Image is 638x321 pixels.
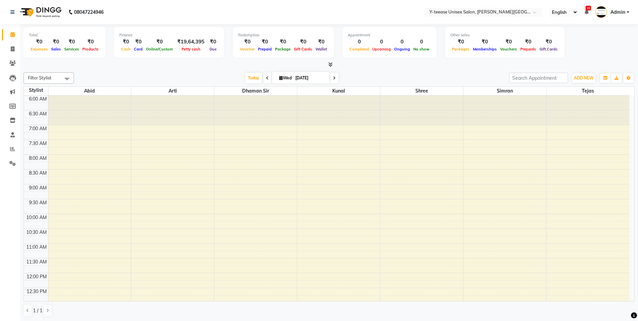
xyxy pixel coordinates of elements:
span: Memberships [471,47,498,51]
div: 6:00 AM [28,96,48,103]
div: ₹0 [538,38,559,46]
b: 08047224946 [74,3,104,22]
span: Shree [380,87,463,95]
div: Stylist [24,87,48,94]
div: ₹0 [49,38,63,46]
div: Total [29,32,100,38]
span: Vouchers [498,47,519,51]
div: ₹0 [498,38,519,46]
div: 11:00 AM [25,244,48,251]
span: Abid [48,87,131,95]
div: 0 [371,38,392,46]
div: 7:30 AM [28,140,48,147]
input: 2025-09-03 [293,73,327,83]
span: Ongoing [392,47,412,51]
span: Packages [450,47,471,51]
span: Arti [131,87,214,95]
span: Sales [49,47,63,51]
span: Gift Cards [292,47,314,51]
a: 10 [585,9,589,15]
div: ₹0 [144,38,175,46]
img: Admin [595,6,607,18]
span: Package [273,47,292,51]
button: ADD NEW [572,73,595,83]
span: Upcoming [371,47,392,51]
span: Today [245,73,262,83]
span: Products [81,47,100,51]
div: 0 [412,38,431,46]
span: 1 / 1 [33,307,42,314]
div: ₹0 [471,38,498,46]
div: 11:30 AM [25,258,48,265]
span: ADD NEW [574,75,594,80]
span: Admin [610,9,625,16]
div: ₹0 [256,38,273,46]
div: ₹19,64,395 [175,38,207,46]
div: 0 [348,38,371,46]
div: ₹0 [207,38,219,46]
div: 8:30 AM [28,170,48,177]
span: Gift Cards [538,47,559,51]
input: Search Appointment [509,73,568,83]
span: Kunal [297,87,380,95]
div: ₹0 [450,38,471,46]
span: Due [208,47,218,51]
span: Services [63,47,81,51]
div: ₹0 [314,38,329,46]
span: Card [132,47,144,51]
span: Prepaids [519,47,538,51]
div: 7:00 AM [28,125,48,132]
div: 12:00 PM [25,273,48,280]
span: Simran [463,87,546,95]
span: Filter Stylist [28,75,51,80]
div: ₹0 [273,38,292,46]
div: ₹0 [119,38,132,46]
span: Cash [119,47,132,51]
span: tejas [547,87,629,95]
span: Online/Custom [144,47,175,51]
div: ₹0 [63,38,81,46]
div: Finance [119,32,219,38]
span: 10 [586,6,591,10]
img: logo [17,3,63,22]
div: Redemption [238,32,329,38]
span: Dhaman Sir [214,87,297,95]
span: Wallet [314,47,329,51]
div: ₹0 [81,38,100,46]
div: 8:00 AM [28,155,48,162]
span: Prepaid [256,47,273,51]
div: ₹0 [519,38,538,46]
span: Expenses [29,47,49,51]
div: 0 [392,38,412,46]
div: Other sales [450,32,559,38]
div: 10:30 AM [25,229,48,236]
div: Appointment [348,32,431,38]
div: ₹0 [132,38,144,46]
div: ₹0 [292,38,314,46]
div: 10:00 AM [25,214,48,221]
span: Petty cash [180,47,202,51]
div: ₹0 [238,38,256,46]
div: 9:00 AM [28,184,48,191]
span: Voucher [238,47,256,51]
div: 12:30 PM [25,288,48,295]
span: No show [412,47,431,51]
div: 6:30 AM [28,110,48,117]
div: ₹0 [29,38,49,46]
div: 9:30 AM [28,199,48,206]
span: Completed [348,47,371,51]
span: Wed [277,75,293,80]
